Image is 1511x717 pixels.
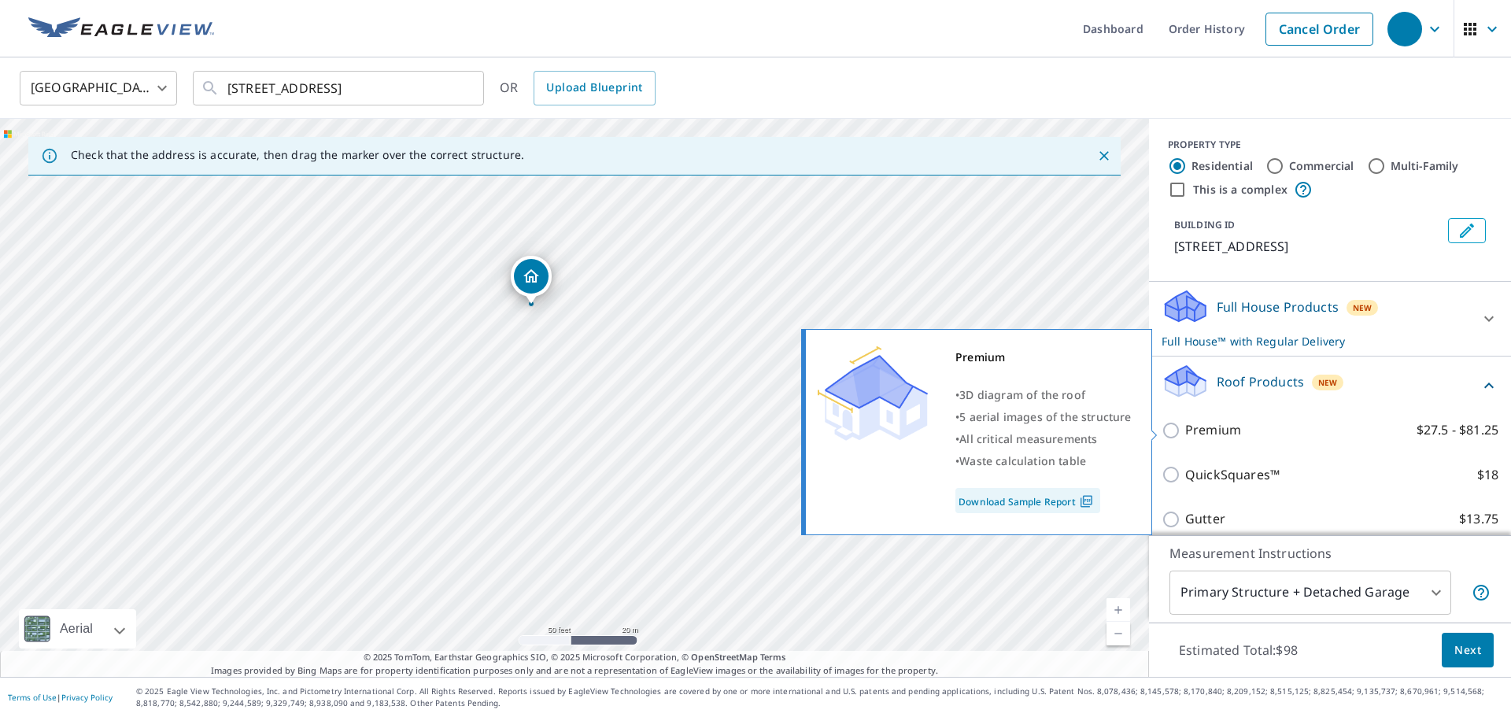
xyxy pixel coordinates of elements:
p: BUILDING ID [1174,218,1235,231]
a: Terms [760,651,786,663]
div: • [955,450,1132,472]
div: OR [500,71,656,105]
a: Download Sample Report [955,488,1100,513]
p: Measurement Instructions [1169,544,1491,563]
div: PROPERTY TYPE [1168,138,1492,152]
p: Check that the address is accurate, then drag the marker over the correct structure. [71,148,524,162]
a: OpenStreetMap [691,651,757,663]
p: Full House™ with Regular Delivery [1162,333,1470,349]
img: Pdf Icon [1076,494,1097,508]
span: 5 aerial images of the structure [959,409,1131,424]
div: • [955,406,1132,428]
label: Residential [1191,158,1253,174]
button: Edit building 1 [1448,218,1486,243]
div: Dropped pin, building 1, Residential property, 2640 E Stanford St Springfield, MO 65804 [511,256,552,305]
label: This is a complex [1193,182,1287,198]
span: Next [1454,641,1481,660]
span: 3D diagram of the roof [959,387,1085,402]
p: Estimated Total: $98 [1166,633,1310,667]
p: $13.75 [1459,509,1498,529]
div: Premium [955,346,1132,368]
a: Upload Blueprint [534,71,655,105]
button: Close [1094,146,1114,166]
a: Cancel Order [1265,13,1373,46]
div: Primary Structure + Detached Garage [1169,571,1451,615]
img: EV Logo [28,17,214,41]
label: Commercial [1289,158,1354,174]
button: Next [1442,633,1494,668]
p: $27.5 - $81.25 [1417,420,1498,440]
div: • [955,428,1132,450]
div: Aerial [55,609,98,649]
a: Current Level 19, Zoom In [1106,598,1130,622]
img: Premium [818,346,928,441]
input: Search by address or latitude-longitude [227,66,452,110]
div: Full House ProductsNewFull House™ with Regular Delivery [1162,288,1498,349]
p: QuickSquares™ [1185,465,1280,485]
p: Roof Products [1217,372,1304,391]
span: Your report will include the primary structure and a detached garage if one exists. [1472,583,1491,602]
span: Waste calculation table [959,453,1086,468]
p: Gutter [1185,509,1225,529]
div: [GEOGRAPHIC_DATA] [20,66,177,110]
span: Upload Blueprint [546,78,642,98]
a: Privacy Policy [61,692,113,703]
a: Current Level 19, Zoom Out [1106,622,1130,645]
label: Multi-Family [1391,158,1459,174]
span: © 2025 TomTom, Earthstar Geographics SIO, © 2025 Microsoft Corporation, © [364,651,786,664]
p: [STREET_ADDRESS] [1174,237,1442,256]
p: $18 [1477,465,1498,485]
span: All critical measurements [959,431,1097,446]
p: © 2025 Eagle View Technologies, Inc. and Pictometry International Corp. All Rights Reserved. Repo... [136,686,1503,709]
div: Aerial [19,609,136,649]
p: Premium [1185,420,1241,440]
p: | [8,693,113,702]
span: New [1318,376,1338,389]
p: Full House Products [1217,298,1339,316]
div: Roof ProductsNew [1162,363,1498,408]
a: Terms of Use [8,692,57,703]
div: • [955,384,1132,406]
span: New [1353,301,1372,314]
